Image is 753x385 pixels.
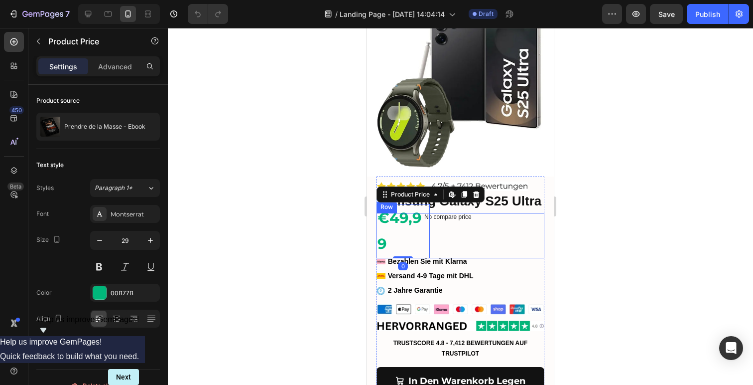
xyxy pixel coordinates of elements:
[37,315,139,324] span: Help us improve GemPages!
[49,61,77,72] p: Settings
[340,9,445,19] span: Landing Page - [DATE] 14:04:14
[36,161,64,170] div: Text style
[4,4,74,24] button: 7
[36,184,54,192] div: Styles
[367,28,554,385] iframe: Design area
[48,35,133,47] p: Product Price
[687,4,729,24] button: Publish
[479,9,494,18] span: Draft
[658,10,675,18] span: Save
[335,9,338,19] span: /
[64,123,145,130] p: Prendre de la Masse - Ebook
[36,312,64,326] div: Align
[188,4,228,24] div: Undo/Redo
[7,183,24,191] div: Beta
[37,315,139,336] button: Show survey - Help us improve GemPages!
[41,345,158,361] div: In Den Warenkorb Legen
[9,106,24,114] div: 450
[40,117,60,137] img: product feature img
[9,339,178,367] button: In Den Warenkorb Legen
[650,4,683,24] button: Save
[36,288,52,297] div: Color
[719,336,743,360] div: Open Intercom Messenger
[98,61,132,72] p: Advanced
[90,179,160,197] button: Paragraph 1*
[36,233,63,247] div: Size
[36,209,49,218] div: Font
[111,210,157,219] div: Montserrat
[695,9,720,19] div: Publish
[65,8,70,20] p: 7
[36,96,80,105] div: Product source
[111,289,157,298] div: 00B77B
[95,184,132,192] span: Paragraph 1*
